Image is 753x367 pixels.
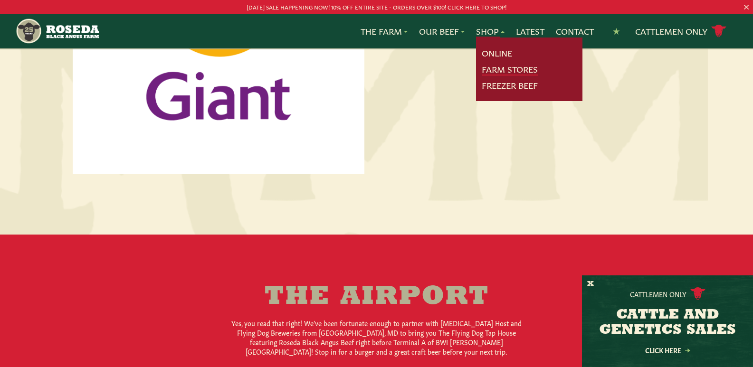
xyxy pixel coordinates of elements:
a: Latest [516,25,544,38]
img: cattle-icon.svg [690,287,705,300]
p: Cattlemen Only [630,289,686,299]
a: Farm Stores [482,63,538,75]
p: [DATE] SALE HAPPENING NOW! 10% OFF ENTIRE SITE - ORDERS OVER $100! CLICK HERE TO SHOP! [38,2,715,12]
h3: CATTLE AND GENETICS SALES [594,308,741,338]
a: Our Beef [419,25,465,38]
h2: The Airport [194,284,559,311]
a: Freezer Beef [482,79,538,92]
a: The Farm [361,25,408,38]
a: Contact [556,25,594,38]
a: Click Here [625,347,710,353]
a: Cattlemen Only [635,23,726,39]
img: https://roseda.com/wp-content/uploads/2021/05/roseda-25-header.png [15,18,99,45]
a: Online [482,47,512,59]
button: X [587,279,594,289]
a: Shop [476,25,505,38]
p: Yes, you read that right! We’ve been fortunate enough to partner with [MEDICAL_DATA] Host and Fly... [225,318,529,356]
nav: Main Navigation [15,14,738,48]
